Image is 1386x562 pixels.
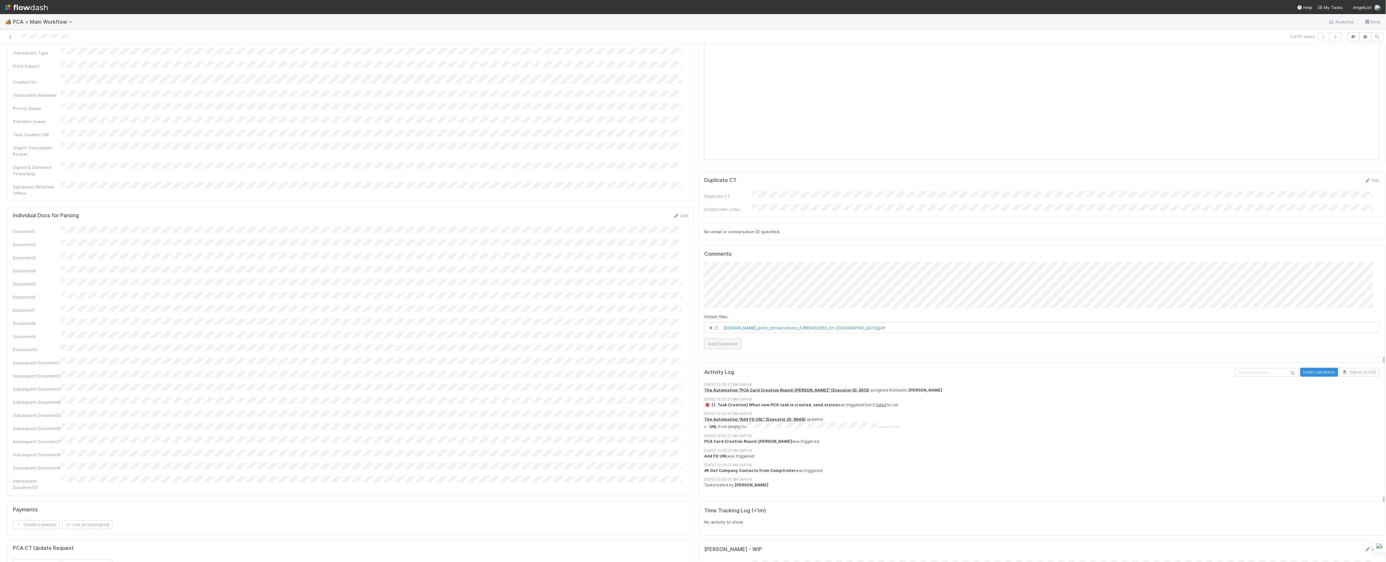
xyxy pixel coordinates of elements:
h5: Time Tracking Log ( <1m ) [704,508,766,514]
div: Front Subject [13,63,61,69]
div: Transaction Reviewer [13,92,61,98]
div: Subsequent Document1 [13,360,61,366]
div: Subsequent Document10 [13,478,61,491]
div: Subsequent Document2 [13,373,61,379]
h5: Comments [704,251,1380,257]
button: Link an existingtask [62,520,113,529]
button: Export as CSV [1340,368,1380,377]
a: [DOMAIN_NAME]_print_conversations_57865453255_tz=[GEOGRAPHIC_DATA]pdf [723,325,885,330]
div: [DATE] 10:20:27 AM GMT+8 [704,448,1386,453]
img: logo-inverted-e16ddd16eac7371096b0.svg [5,2,48,13]
p: No activity to show. [704,519,1380,525]
summary: URL from (empty) to (show more) [709,422,1386,430]
a: Docs [1365,18,1381,26]
input: Search activities... [1235,368,1299,377]
span: PCA > Main Workflow [13,19,76,25]
div: [DATE] 10:20:27 AM GMT+8 [704,411,1386,417]
div: Document6 [13,294,61,300]
a: Edit [1365,547,1380,552]
button: Add Comment [704,338,741,349]
div: Subsequent Document3 [13,386,61,392]
h5: Activity Log [704,369,1234,376]
div: Subsequent Document9 [13,465,61,471]
div: was triggered [704,439,1386,444]
span: 🏕️ [5,19,12,24]
a: My Tasks [1318,4,1343,11]
div: [DATE] 10:20:27 AM GMT+8 [704,397,1386,402]
div: was triggered [704,468,1386,474]
strong: 🎮 Get Company Contacts from Comptroller [704,468,796,473]
div: Subsequent Document8 [13,451,61,458]
div: Document7 [13,307,61,313]
h5: PCA CT Update Request [13,545,74,552]
div: assigned this task to [704,387,1386,393]
div: Help [1297,4,1313,11]
div: Urgent Transaction Review [13,145,61,157]
button: Undo Last Action [1300,368,1338,377]
h5: Duplicate CT [704,177,737,184]
div: Document9 [13,333,61,340]
div: Document5 [13,281,61,287]
span: was triggered but it to run [704,402,898,407]
div: Duplicate CT [704,193,752,199]
img: avatar_b6a6ccf4-6160-40f7-90da-56c3221167ae.png [1374,4,1381,11]
strong: [PERSON_NAME] [909,388,942,393]
div: Document8 [13,320,61,326]
strong: URL [709,425,717,429]
div: Document3 [13,254,61,261]
div: Subsequent Document6 [13,425,61,432]
a: The Automation "Add FD URL" (Executor ID: 9648) [704,417,806,422]
strong: [PERSON_NAME] [735,483,768,487]
div: Document1 [13,228,61,235]
div: Priority Queue [13,105,61,112]
div: Created On [13,79,61,85]
div: Transaction Type [13,50,61,56]
a: Edit [1365,178,1380,183]
div: [DATE] 10:20:27 AM GMT+8 [704,382,1386,387]
strong: PCA Card Creation Round-[PERSON_NAME] [704,439,792,444]
div: Document4 [13,268,61,274]
a: Analytics [1329,18,1354,26]
div: Subsequent Document5 [13,412,61,418]
strong: Add FD URL [704,454,727,459]
div: [DATE] 10:20:27 AM GMT+8 [704,433,1386,439]
div: Document2 [13,241,61,248]
label: Attach files: [704,313,728,320]
div: Subsequent Document7 [13,438,61,445]
div: [DATE] 10:20:27 AM GMT+8 [704,462,1386,468]
em: (empty) [728,425,742,429]
button: Create a newtask [13,520,60,529]
div: Comptroller Links [704,206,752,212]
span: No email or conversation ID specified. [704,229,780,234]
div: was triggered [704,453,1386,459]
div: updated: [704,417,1386,430]
div: Signed & Delivered Timestamp [13,164,61,177]
span: 1 of 101 tasks [1290,33,1315,40]
div: Signatures Returned Offline [13,184,61,196]
h5: Individual Docs for Parsing [13,212,79,219]
h5: [PERSON_NAME] - WIP [704,547,762,553]
div: Task created by [704,482,1386,488]
a: The Automation "PCA Card Creation Round-[PERSON_NAME]" (Executor ID: 5613) [704,388,869,393]
span: (show more) [878,425,899,429]
div: Standard Queue [13,118,61,125]
h5: Payments [13,507,38,513]
strong: [1. Task Creation] When new PCA task is created, send status [712,402,838,407]
div: Task Creation DRI [13,131,61,138]
div: Document10 [13,346,61,353]
a: failed [876,402,886,407]
div: Subsequent Document4 [13,399,61,405]
div: [DATE] 10:20:27 AM GMT+8 [704,477,1386,482]
span: AngelList [1353,5,1372,10]
span: My Tasks [1318,5,1343,10]
a: Edit [673,213,688,218]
